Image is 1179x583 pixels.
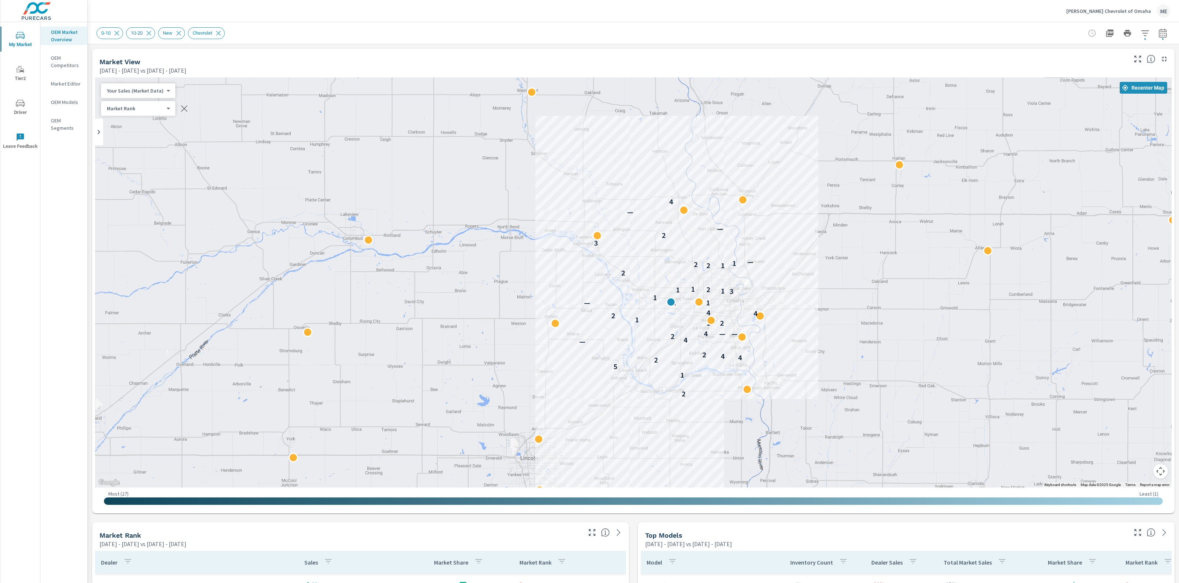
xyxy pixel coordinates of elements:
[671,332,675,341] p: 2
[101,559,118,566] p: Dealer
[704,329,708,338] p: 4
[1155,26,1170,41] button: Select Date Range
[1153,464,1168,479] button: Map camera controls
[1120,82,1167,94] button: Recenter Map
[519,559,552,566] p: Market Rank
[645,539,732,548] p: [DATE] - [DATE] vs [DATE] - [DATE]
[1048,559,1082,566] p: Market Share
[108,490,129,497] p: Most ( 27 )
[654,355,658,364] p: 2
[99,58,140,66] h5: Market View
[719,329,725,338] p: —
[662,231,666,240] p: 2
[3,99,38,117] span: Driver
[126,27,155,39] div: 10-20
[676,285,680,294] p: 1
[158,27,185,39] div: New
[721,261,725,270] p: 1
[3,65,38,83] span: Tier2
[790,559,833,566] p: Inventory Count
[706,319,710,327] p: 1
[1158,53,1170,65] button: Minimize Widget
[101,87,169,94] div: Your Sales (Market Data)
[3,133,38,151] span: Leave Feedback
[594,239,598,247] p: 3
[41,97,87,108] div: OEM Models
[107,87,164,94] p: Your Sales (Market Data)
[730,287,734,296] p: 3
[41,115,87,133] div: OEM Segments
[706,285,710,294] p: 2
[653,293,657,302] p: 1
[51,28,81,43] p: OEM Market Overview
[1081,483,1121,487] span: Map data ©2025 Google
[97,478,121,487] img: Google
[107,105,164,112] p: Market Rank
[51,80,81,87] p: Market Editor
[732,259,736,268] p: 1
[1132,53,1144,65] button: Make Fullscreen
[706,261,710,270] p: 2
[1138,26,1152,41] button: Apply Filters
[672,298,676,307] p: 2
[647,559,662,566] p: Model
[0,22,40,158] div: nav menu
[41,78,87,89] div: Market Editor
[871,559,903,566] p: Dealer Sales
[1123,84,1164,91] span: Recenter Map
[1132,527,1144,538] button: Make Fullscreen
[99,66,186,75] p: [DATE] - [DATE] vs [DATE] - [DATE]
[434,559,468,566] p: Market Share
[1126,559,1158,566] p: Market Rank
[944,559,992,566] p: Total Market Sales
[627,208,633,216] p: —
[97,30,115,36] span: 0-10
[584,298,590,307] p: —
[691,285,695,294] p: 1
[188,27,225,39] div: Chevrolet
[694,260,698,269] p: 2
[683,336,688,344] p: 4
[101,105,169,112] div: Your Sales (Market Data)
[97,27,123,39] div: 0-10
[601,528,610,537] span: Market Rank shows you how you rank, in terms of sales, to other dealerships in your market. “Mark...
[611,311,615,320] p: 2
[1147,528,1155,537] span: Find the biggest opportunities within your model lineup nationwide. [Source: Market registration ...
[97,478,121,487] a: Open this area in Google Maps (opens a new window)
[669,197,673,206] p: 4
[721,287,725,295] p: 1
[1140,483,1169,487] a: Report a map error
[1147,55,1155,63] span: Find the biggest opportunities in your market for your inventory. Understand by postal code where...
[3,31,38,49] span: My Market
[613,362,618,371] p: 5
[304,559,318,566] p: Sales
[51,117,81,132] p: OEM Segments
[51,54,81,69] p: OEM Competitors
[1102,26,1117,41] button: "Export Report to PDF"
[1140,490,1158,497] p: Least ( 1 )
[1120,26,1135,41] button: Print Report
[738,353,742,362] p: 4
[682,389,686,398] p: 2
[680,371,684,379] p: 1
[51,98,81,106] p: OEM Models
[41,52,87,71] div: OEM Competitors
[635,315,639,324] p: 1
[613,527,625,538] a: See more details in report
[99,539,186,548] p: [DATE] - [DATE] vs [DATE] - [DATE]
[731,329,738,338] p: —
[621,268,625,277] p: 2
[1125,483,1136,487] a: Terms (opens in new tab)
[579,337,585,346] p: —
[1158,527,1170,538] a: See more details in report
[717,224,723,233] p: —
[706,308,710,317] p: 4
[1066,8,1151,14] p: [PERSON_NAME] Chevrolet of Omaha
[721,352,725,361] p: 4
[188,30,217,36] span: Chevrolet
[702,350,706,359] p: 2
[586,527,598,538] button: Make Fullscreen
[753,309,758,318] p: 4
[99,531,141,539] h5: Market Rank
[41,27,87,45] div: OEM Market Overview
